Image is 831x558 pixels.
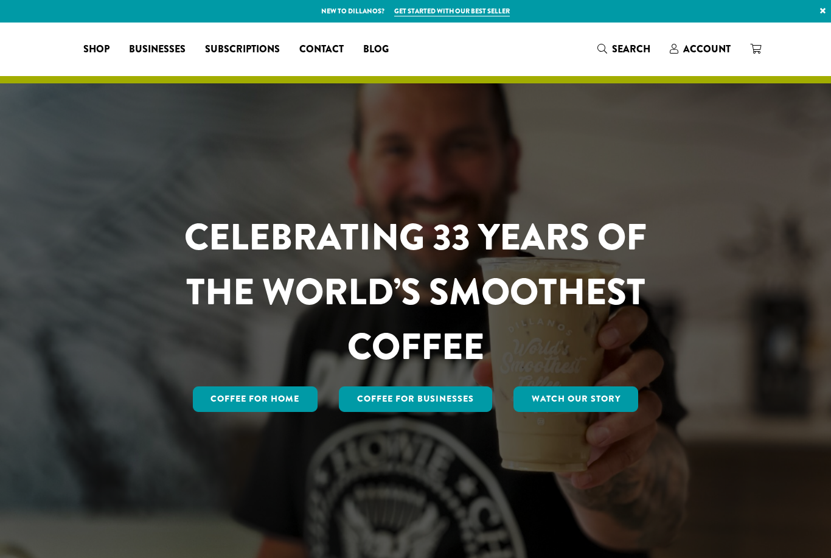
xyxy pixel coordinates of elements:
a: Search [588,39,660,59]
span: Contact [299,42,344,57]
span: Account [683,42,731,56]
span: Subscriptions [205,42,280,57]
a: Watch Our Story [513,386,639,412]
span: Shop [83,42,110,57]
a: Coffee For Businesses [339,386,492,412]
span: Search [612,42,650,56]
a: Coffee for Home [193,386,318,412]
a: Shop [74,40,119,59]
h1: CELEBRATING 33 YEARS OF THE WORLD’S SMOOTHEST COFFEE [148,210,683,374]
span: Businesses [129,42,186,57]
span: Blog [363,42,389,57]
a: Get started with our best seller [394,6,510,16]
